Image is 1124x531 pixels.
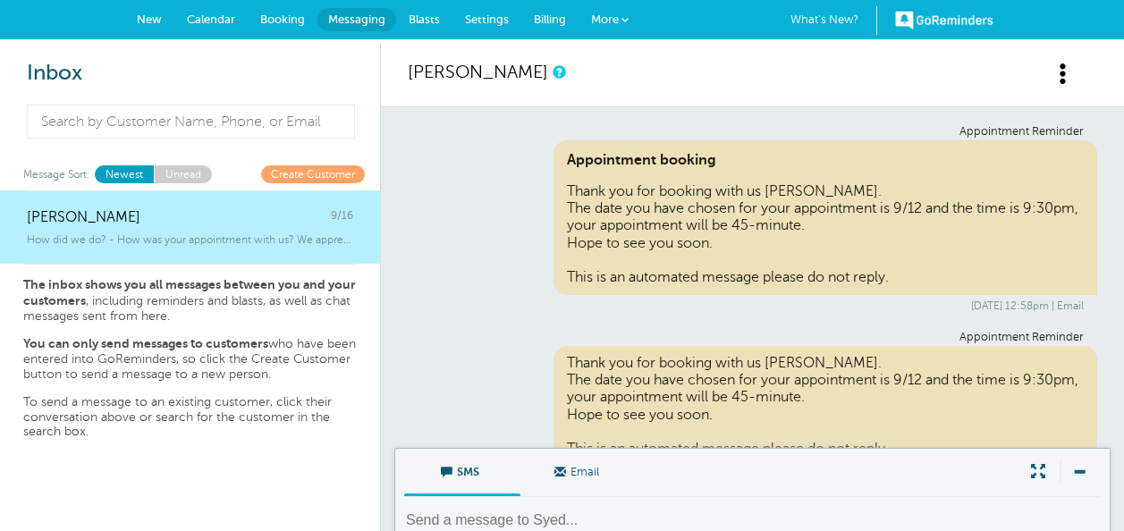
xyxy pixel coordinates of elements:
input: Search by Customer Name, Phone, or Email [27,105,355,139]
span: Calendar [187,13,235,26]
a: Create Customer [261,165,365,182]
a: [PERSON_NAME] [408,62,548,82]
span: Message Sort: [23,165,90,182]
p: To send a message to an existing customer, click their conversation above or search for the custo... [23,395,357,440]
strong: You can only send messages to customers [23,336,268,350]
span: [PERSON_NAME] [27,209,140,226]
div: [DATE] 12:58pm | Email [421,299,1084,312]
span: Appointment booking [567,152,1084,169]
span: Settings [465,13,509,26]
a: What's New? [790,6,877,35]
span: More [591,13,619,26]
a: Unread [154,165,212,182]
div: Appointment Reminder [421,331,1084,344]
p: , including reminders and blasts, as well as chat messages sent from here. [23,277,357,324]
span: Blasts [409,13,440,26]
a: Newest [95,165,154,182]
span: Billing [534,13,566,26]
div: Appointment Reminder [421,125,1084,139]
span: Messaging [328,13,385,26]
h2: Inbox [27,61,353,87]
p: who have been entered into GoReminders, so click the Create Customer button to send a message to ... [23,336,357,382]
a: Messaging [317,8,396,31]
div: Thank you for booking with us [PERSON_NAME]. The date you have chosen for your appointment is 9/1... [554,346,1097,501]
span: SMS [418,449,507,492]
span: Booking [260,13,305,26]
span: Email [534,449,623,492]
strong: The inbox shows you all messages between you and your customers [23,277,356,308]
div: Thank you for booking with us [PERSON_NAME]. The date you have chosen for your appointment is 9/1... [554,140,1097,295]
span: 9/16 [331,209,353,226]
span: New [137,13,162,26]
a: This is a history of all communications between GoReminders and your customer. [553,66,563,78]
span: How did we do? - How was your appointment with us? We appreciate [27,233,353,246]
